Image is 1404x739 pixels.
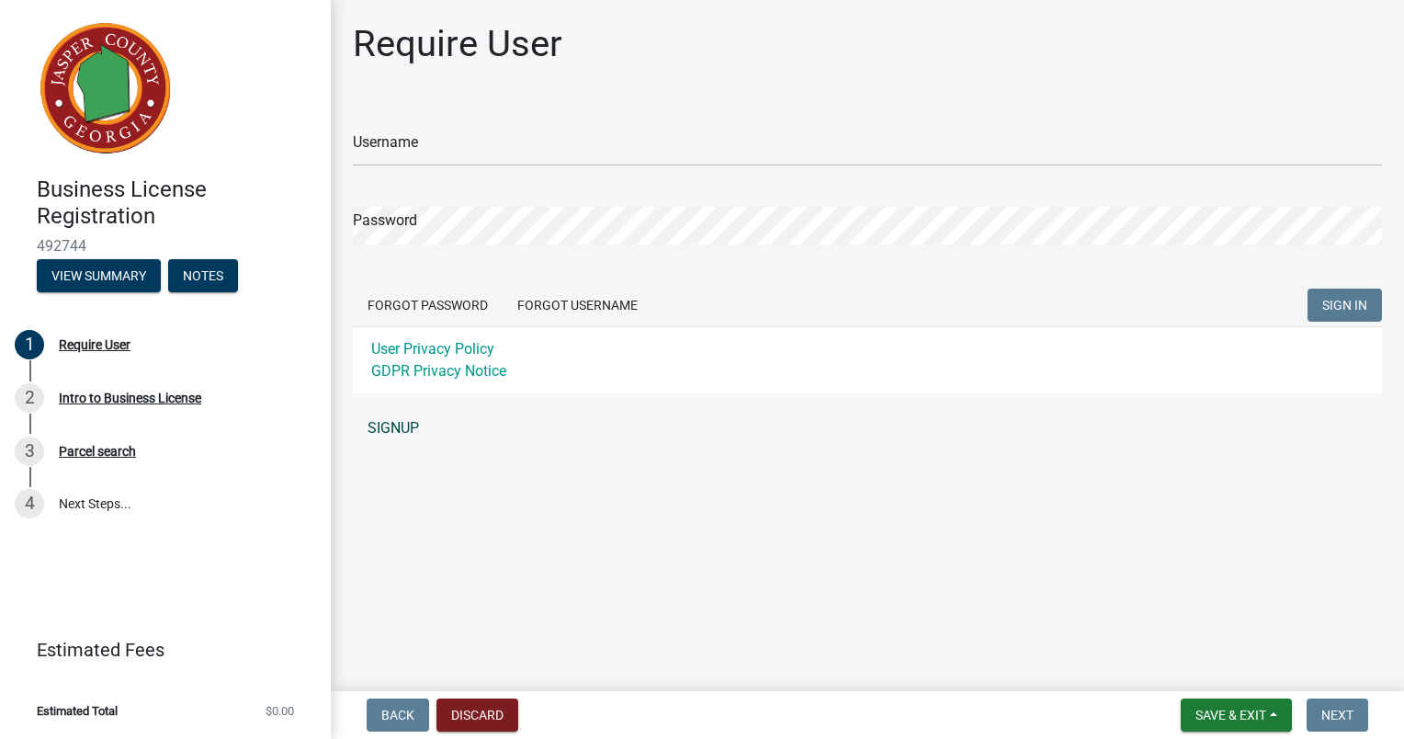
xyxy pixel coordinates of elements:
[37,259,161,292] button: View Summary
[15,330,44,359] div: 1
[266,705,294,717] span: $0.00
[37,176,316,230] h4: Business License Registration
[1195,708,1266,722] span: Save & Exit
[371,340,494,358] a: User Privacy Policy
[503,289,652,322] button: Forgot Username
[59,392,201,404] div: Intro to Business License
[168,259,238,292] button: Notes
[15,383,44,413] div: 2
[37,705,118,717] span: Estimated Total
[15,489,44,518] div: 4
[1321,708,1353,722] span: Next
[436,699,518,732] button: Discard
[37,237,294,255] span: 492744
[353,289,503,322] button: Forgot Password
[168,269,238,284] wm-modal-confirm: Notes
[37,269,161,284] wm-modal-confirm: Summary
[1181,699,1292,732] button: Save & Exit
[1307,699,1368,732] button: Next
[37,19,175,157] img: Jasper County, Georgia
[59,445,136,458] div: Parcel search
[15,437,44,466] div: 3
[381,708,414,722] span: Back
[353,22,562,66] h1: Require User
[367,699,429,732] button: Back
[1322,298,1367,313] span: SIGN IN
[353,410,1382,447] a: SIGNUP
[1308,289,1382,322] button: SIGN IN
[371,362,506,380] a: GDPR Privacy Notice
[15,631,301,668] a: Estimated Fees
[59,338,130,351] div: Require User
